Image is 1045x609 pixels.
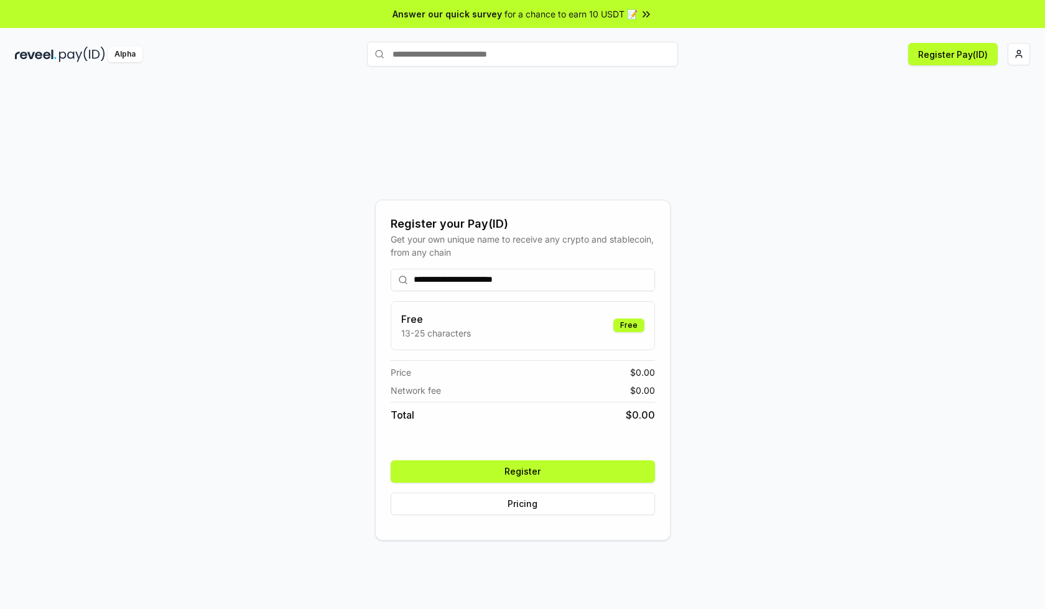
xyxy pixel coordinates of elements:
button: Register [391,460,655,483]
span: $ 0.00 [626,407,655,422]
span: $ 0.00 [630,384,655,397]
img: pay_id [59,47,105,62]
span: Total [391,407,414,422]
span: Network fee [391,384,441,397]
div: Free [613,318,644,332]
span: for a chance to earn 10 USDT 📝 [504,7,638,21]
img: reveel_dark [15,47,57,62]
span: $ 0.00 [630,366,655,379]
span: Answer our quick survey [392,7,502,21]
div: Register your Pay(ID) [391,215,655,233]
div: Alpha [108,47,142,62]
h3: Free [401,312,471,327]
span: Price [391,366,411,379]
button: Register Pay(ID) [908,43,998,65]
button: Pricing [391,493,655,515]
div: Get your own unique name to receive any crypto and stablecoin, from any chain [391,233,655,259]
p: 13-25 characters [401,327,471,340]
